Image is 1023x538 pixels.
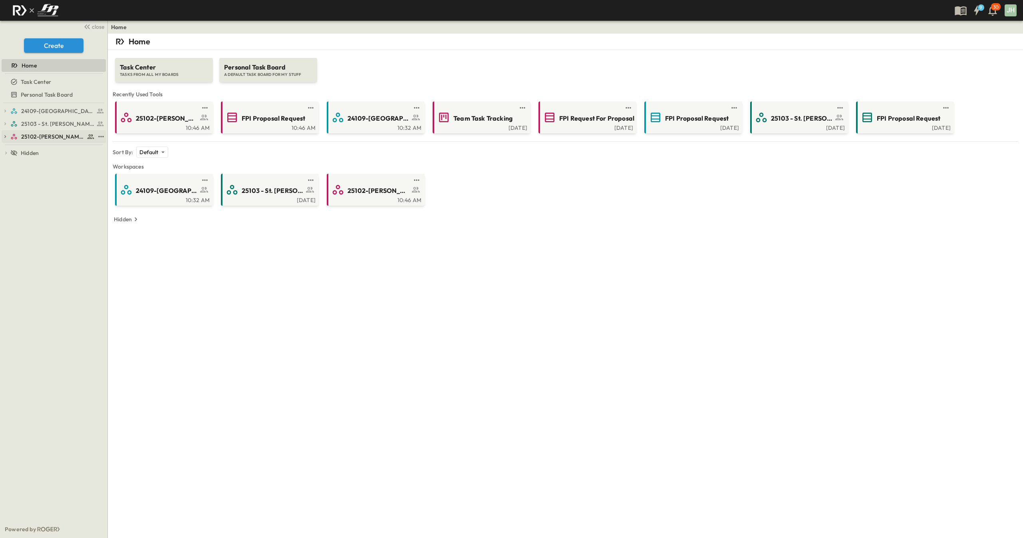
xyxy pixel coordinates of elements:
[2,117,106,130] div: 25103 - St. [PERSON_NAME] Phase 2test
[306,103,316,113] button: test
[21,91,73,99] span: Personal Task Board
[111,23,127,31] a: Home
[21,120,94,128] span: 25103 - St. [PERSON_NAME] Phase 2
[224,63,312,72] span: Personal Task Board
[21,78,51,86] span: Task Center
[2,76,104,87] a: Task Center
[993,4,999,10] p: 30
[771,114,833,123] span: 25103 - St. [PERSON_NAME] Phase 2
[412,103,421,113] button: test
[941,103,951,113] button: test
[222,111,316,124] a: FPI Proposal Request
[10,2,62,19] img: c8d7d1ed905e502e8f77bf7063faec64e13b34fdb1f2bdd94b0e311fc34f8000.png
[113,148,133,156] p: Sort By:
[111,214,143,225] button: Hidden
[136,114,198,123] span: 25102-[PERSON_NAME][DEMOGRAPHIC_DATA][GEOGRAPHIC_DATA]
[114,50,214,82] a: Task CenterTASKS FROM ALL MY BOARDS
[412,175,421,185] button: test
[222,183,316,196] a: 25103 - St. [PERSON_NAME] Phase 2
[646,124,739,130] a: [DATE]
[22,62,37,69] span: Home
[117,111,210,124] a: 25102-[PERSON_NAME][DEMOGRAPHIC_DATA][GEOGRAPHIC_DATA]
[434,124,527,130] a: [DATE]
[624,103,633,113] button: test
[10,118,104,129] a: 25103 - St. [PERSON_NAME] Phase 2
[835,103,845,113] button: test
[92,23,104,31] span: close
[328,183,421,196] a: 25102-[PERSON_NAME][DEMOGRAPHIC_DATA][GEOGRAPHIC_DATA]
[21,133,85,141] span: 25102-Christ The Redeemer Anglican Church
[117,124,210,130] a: 10:46 AM
[1004,4,1017,17] button: JH
[518,103,527,113] button: test
[646,111,739,124] a: FPI Proposal Request
[222,124,316,130] a: 10:46 AM
[2,89,104,100] a: Personal Task Board
[200,103,210,113] button: test
[540,124,633,130] a: [DATE]
[200,175,210,185] button: test
[328,111,421,124] a: 24109-[GEOGRAPHIC_DATA][PERSON_NAME]
[729,103,739,113] button: test
[969,3,985,18] button: 9
[559,114,634,123] span: FPI Request For Proposal
[21,107,94,115] span: 24109-St. Teresa of Calcutta Parish Hall
[224,72,312,77] span: A DEFAULT TASK BOARD FOR MY STUFF
[120,63,208,72] span: Task Center
[139,148,158,156] p: Default
[877,114,940,123] span: FPI Proposal Request
[434,111,527,124] a: Team Task Tracking
[129,36,150,47] p: Home
[242,114,305,123] span: FPI Proposal Request
[113,163,1018,171] span: Workspaces
[113,90,1018,98] span: Recently Used Tools
[979,4,982,11] h6: 9
[2,130,106,143] div: 25102-Christ The Redeemer Anglican Churchtest
[1005,4,1017,16] div: JH
[120,72,208,77] span: TASKS FROM ALL MY BOARDS
[858,124,951,130] a: [DATE]
[242,186,304,195] span: 25103 - St. [PERSON_NAME] Phase 2
[540,111,633,124] a: FPI Request For Proposal
[752,111,845,124] a: 25103 - St. [PERSON_NAME] Phase 2
[114,215,132,223] p: Hidden
[10,131,95,142] a: 25102-Christ The Redeemer Anglican Church
[2,60,104,71] a: Home
[348,186,409,195] span: 25102-[PERSON_NAME][DEMOGRAPHIC_DATA][GEOGRAPHIC_DATA]
[111,23,131,31] nav: breadcrumbs
[24,38,83,53] button: Create
[328,196,421,202] a: 10:46 AM
[117,183,210,196] a: 24109-[GEOGRAPHIC_DATA][PERSON_NAME]
[348,114,409,123] span: 24109-[GEOGRAPHIC_DATA][PERSON_NAME]
[328,124,421,130] a: 10:32 AM
[453,114,512,123] span: Team Task Tracking
[665,114,729,123] span: FPI Proposal Request
[2,88,106,101] div: Personal Task Boardtest
[306,175,316,185] button: test
[136,147,168,158] div: Default
[10,105,104,117] a: 24109-St. Teresa of Calcutta Parish Hall
[80,21,106,32] button: close
[136,186,198,195] span: 24109-[GEOGRAPHIC_DATA][PERSON_NAME]
[752,124,845,130] a: [DATE]
[96,132,106,141] button: test
[222,196,316,202] a: [DATE]
[117,196,210,202] a: 10:32 AM
[2,105,106,117] div: 24109-St. Teresa of Calcutta Parish Halltest
[219,50,318,82] a: Personal Task BoardA DEFAULT TASK BOARD FOR MY STUFF
[858,111,951,124] a: FPI Proposal Request
[21,149,39,157] span: Hidden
